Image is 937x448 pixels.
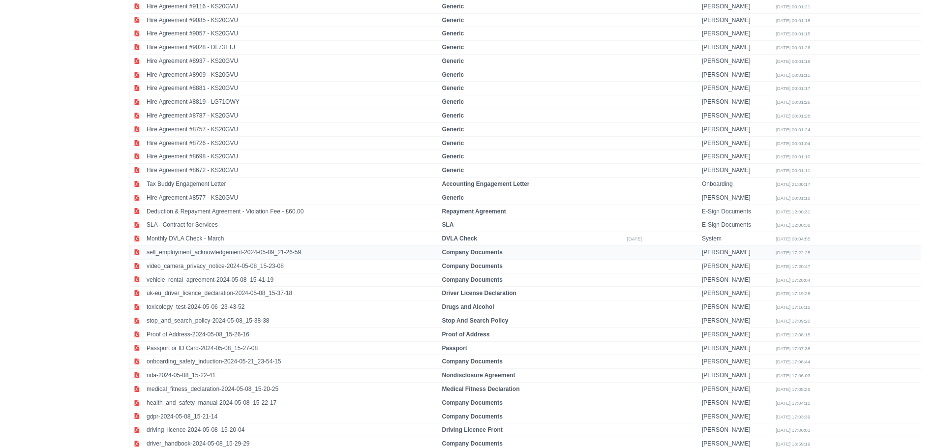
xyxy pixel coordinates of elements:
small: [DATE] 00:01:11 [776,168,810,173]
small: [DATE] 00:01:28 [776,113,810,119]
td: medical_fitness_declaration-2024-05-08_15-20-25 [144,383,439,396]
strong: Generic [442,17,464,24]
small: [DATE] 00:01:15 [776,31,810,36]
strong: Generic [442,3,464,10]
strong: Generic [442,126,464,133]
strong: Generic [442,112,464,119]
td: stop_and_search_policy-2024-05-08_15-38-38 [144,314,439,328]
strong: Generic [442,140,464,147]
strong: Accounting Engagement Letter [442,180,529,187]
td: [PERSON_NAME] [699,95,773,109]
td: Passport or ID Card-2024-05-08_15-27-08 [144,341,439,355]
td: Hire Agreement #8698 - KS20GVU [144,150,439,164]
td: Hire Agreement #8726 - KS20GVU [144,136,439,150]
td: Hire Agreement #8937 - KS20GVU [144,54,439,68]
small: [DATE] 00:01:18 [776,18,810,23]
strong: Generic [442,194,464,201]
td: Hire Agreement #8787 - KS20GVU [144,109,439,123]
td: [PERSON_NAME] [699,369,773,383]
strong: Repayment Agreement [442,208,506,215]
strong: Generic [442,58,464,64]
strong: Driver License Declaration [442,290,516,297]
td: [PERSON_NAME] [699,355,773,369]
small: [DATE] 00:01:15 [776,72,810,78]
td: [PERSON_NAME] [699,54,773,68]
strong: Generic [442,71,464,78]
td: nda-2024-05-08_15-22-41 [144,369,439,383]
td: [PERSON_NAME] [699,41,773,55]
strong: Generic [442,44,464,51]
td: [PERSON_NAME] [699,300,773,314]
td: E-Sign Documents [699,205,773,218]
td: self_employment_acknowledgement-2024-05-09_21-26-59 [144,246,439,260]
td: [PERSON_NAME] [699,246,773,260]
strong: Company Documents [442,399,502,406]
td: [PERSON_NAME] [699,383,773,396]
td: [PERSON_NAME] [699,191,773,205]
td: Proof of Address-2024-05-08_15-26-16 [144,328,439,341]
small: [DATE] 00:01:24 [776,127,810,132]
small: [DATE] 17:19:28 [776,291,810,296]
small: [DATE] 17:20:47 [776,264,810,269]
td: [PERSON_NAME] [699,328,773,341]
td: Hire Agreement #8757 - KS20GVU [144,122,439,136]
small: [DATE] 21:00:17 [776,181,810,187]
small: [DATE] 00:01:10 [776,154,810,159]
strong: Generic [442,167,464,174]
strong: Company Documents [442,413,502,420]
td: [PERSON_NAME] [699,287,773,300]
td: [PERSON_NAME] [699,396,773,410]
td: Onboarding [699,178,773,191]
td: E-Sign Documents [699,218,773,232]
td: [PERSON_NAME] [699,109,773,123]
strong: Passport [442,345,467,352]
small: [DATE] 17:08:15 [776,332,810,337]
td: Hire Agreement #8909 - KS20GVU [144,68,439,82]
strong: SLA [442,221,453,228]
strong: Company Documents [442,358,502,365]
small: [DATE] 00:01:26 [776,45,810,50]
strong: Generic [442,98,464,105]
strong: Generic [442,85,464,91]
strong: Company Documents [442,440,502,447]
strong: Generic [442,30,464,37]
td: [PERSON_NAME] [699,259,773,273]
strong: Nondisclosure Agreement [442,372,515,379]
td: gdpr-2024-05-08_15-21-14 [144,410,439,423]
strong: Generic [442,153,464,160]
small: [DATE] 17:09:20 [776,318,810,324]
small: [DATE] 00:01:17 [776,86,810,91]
td: [PERSON_NAME] [699,136,773,150]
td: onboarding_safety_induction-2024-05-21_23-54-15 [144,355,439,369]
small: [DATE] 12:00:38 [776,222,810,228]
td: uk-eu_driver_licence_declaration-2024-05-08_15-37-18 [144,287,439,300]
iframe: Chat Widget [760,334,937,448]
td: [PERSON_NAME] [699,314,773,328]
small: [DATE] 17:16:15 [776,304,810,310]
strong: Drugs and Alcohol [442,303,494,310]
small: [DATE] 00:01:04 [776,141,810,146]
td: vehicle_rental_agreement-2024-05-08_15-41-19 [144,273,439,287]
td: video_camera_privacy_notice-2024-05-08_15-23-08 [144,259,439,273]
strong: Company Documents [442,263,502,269]
td: toxicology_test-2024-05-06_23-43-52 [144,300,439,314]
td: [PERSON_NAME] [699,423,773,437]
td: [PERSON_NAME] [699,27,773,41]
td: Hire Agreement #8672 - KS20GVU [144,164,439,178]
td: Hire Agreement #8819 - LG71OWY [144,95,439,109]
td: Hire Agreement #9057 - KS20GVU [144,27,439,41]
td: [PERSON_NAME] [699,13,773,27]
td: [PERSON_NAME] [699,122,773,136]
small: [DATE] 12:00:31 [776,209,810,214]
strong: DVLA Check [442,235,477,242]
strong: Company Documents [442,276,502,283]
strong: Driving Licence Front [442,426,502,433]
td: Hire Agreement #8881 - KS20GVU [144,82,439,95]
td: driving_licence-2024-05-08_15-20-04 [144,423,439,437]
td: [PERSON_NAME] [699,68,773,82]
td: [PERSON_NAME] [699,82,773,95]
td: [PERSON_NAME] [699,341,773,355]
td: [PERSON_NAME] [699,273,773,287]
small: [DATE] 00:01:18 [776,195,810,201]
